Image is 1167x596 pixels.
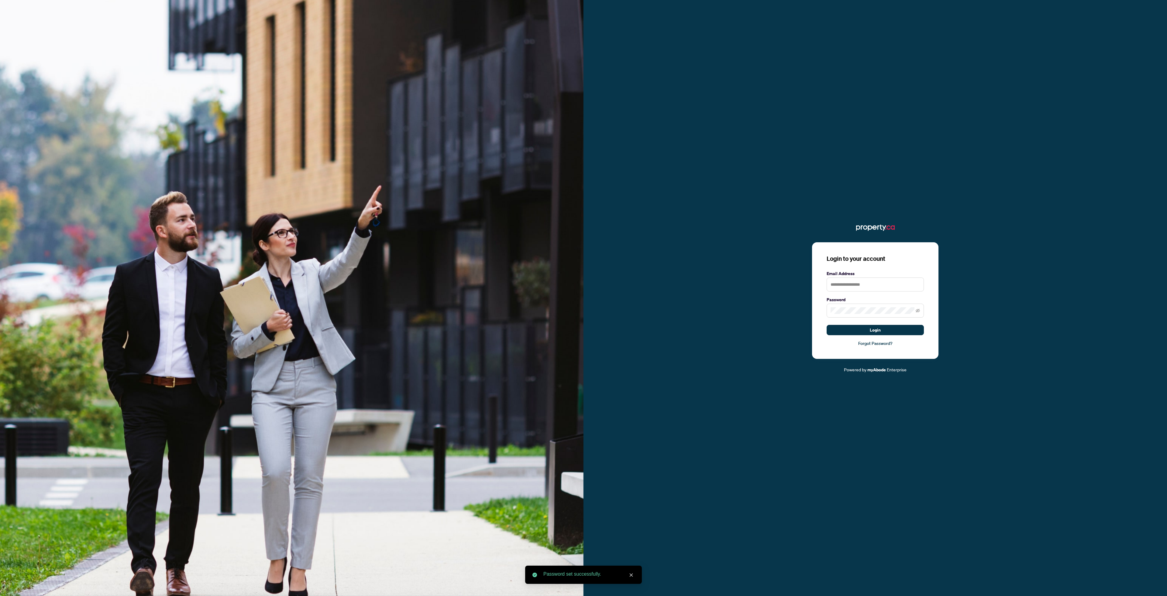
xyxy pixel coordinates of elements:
[827,254,924,263] h3: Login to your account
[628,572,635,578] a: Close
[543,570,635,578] div: Password set successfully.
[827,296,924,303] label: Password
[827,325,924,335] button: Login
[916,308,920,313] span: eye-invisible
[870,325,881,335] span: Login
[867,366,886,373] a: myAbode
[532,573,537,577] span: check-circle
[856,223,895,233] img: ma-logo
[827,340,924,347] a: Forgot Password?
[844,367,866,372] span: Powered by
[887,367,907,372] span: Enterprise
[629,573,633,577] span: close
[827,270,924,277] label: Email Address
